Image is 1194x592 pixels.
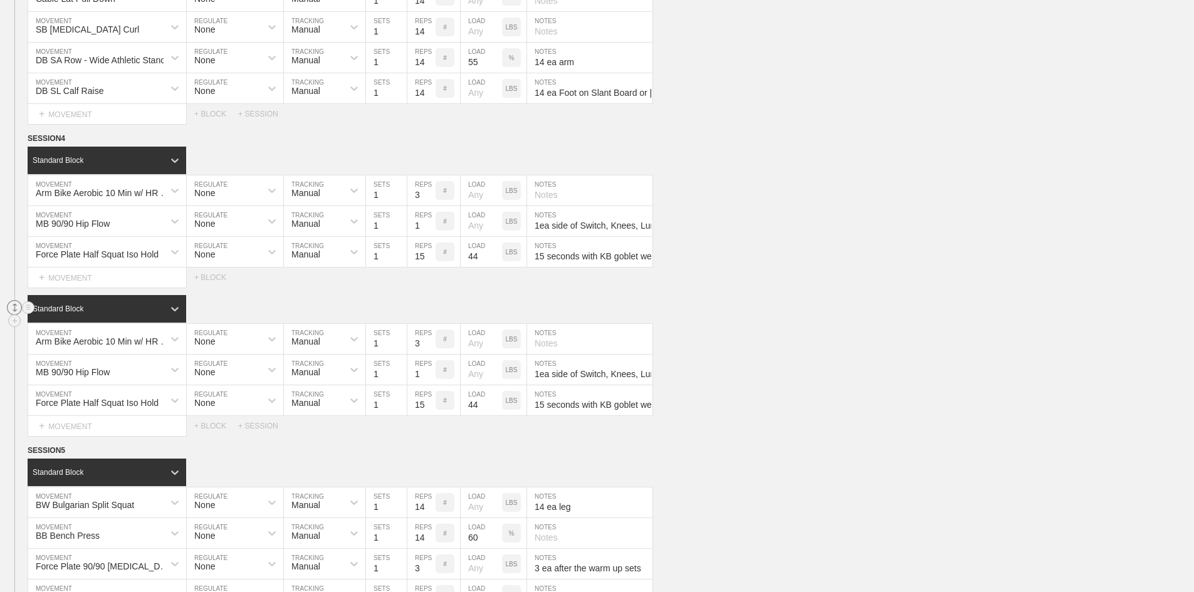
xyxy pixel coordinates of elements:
div: MOVEMENT [28,267,187,288]
p: # [443,187,447,194]
input: Notes [527,43,652,73]
div: None [194,561,215,571]
p: # [443,336,447,343]
input: Notes [527,324,652,354]
div: Manual [291,367,320,377]
p: LBS [506,85,518,92]
span: + [39,420,45,431]
input: Any [461,43,502,73]
p: % [509,530,515,537]
input: Notes [527,487,652,517]
p: # [443,499,447,506]
p: % [509,55,515,61]
input: Any [461,518,502,548]
input: Notes [527,385,652,415]
div: Manual [291,531,320,541]
p: # [443,397,447,404]
div: MB 90/90 Hip Flow [36,367,110,377]
input: Any [461,355,502,385]
div: + BLOCK [194,273,238,282]
p: # [443,249,447,256]
div: MOVEMENT [28,416,187,437]
input: Any [461,73,502,103]
input: Any [461,549,502,579]
p: LBS [506,218,518,225]
div: BB Bench Press [36,531,100,541]
div: + BLOCK [194,422,238,430]
div: DB SA Row - Wide Athletic Stance [36,55,170,65]
div: Standard Block [33,156,83,165]
div: Standard Block [33,468,83,477]
p: # [443,24,447,31]
p: # [443,218,447,225]
div: SB [MEDICAL_DATA] Curl [36,24,139,34]
input: Any [461,175,502,205]
div: + SESSION [238,422,288,430]
div: Force Plate 90/90 [MEDICAL_DATA] Iso [36,561,172,571]
input: Notes [527,518,652,548]
div: Force Plate Half Squat Iso Hold [36,249,159,259]
div: None [194,398,215,408]
div: MB 90/90 Hip Flow [36,219,110,229]
input: Any [461,324,502,354]
input: Notes [527,206,652,236]
div: MOVEMENT [28,104,187,125]
div: Manual [291,188,320,198]
span: + [39,108,45,119]
p: LBS [506,499,518,506]
input: Notes [527,175,652,205]
p: # [443,85,447,92]
div: Force Plate Half Squat Iso Hold [36,398,159,408]
p: LBS [506,24,518,31]
div: Manual [291,500,320,510]
div: Manual [291,249,320,259]
div: None [194,86,215,96]
input: Notes [527,12,652,42]
iframe: Chat Widget [1131,532,1194,592]
div: + SESSION [238,110,288,118]
div: None [194,188,215,198]
span: SESSION 4 [28,134,65,143]
div: Arm Bike Aerobic 10 Min w/ HR at >120 BPM [36,336,172,346]
div: Manual [291,336,320,346]
input: Notes [527,355,652,385]
p: LBS [506,561,518,568]
input: Notes [527,237,652,267]
input: Any [461,385,502,415]
input: Notes [527,549,652,579]
p: LBS [506,397,518,404]
p: # [443,561,447,568]
p: # [443,55,447,61]
input: Notes [527,73,652,103]
div: Manual [291,561,320,571]
div: + BLOCK [194,110,238,118]
p: # [443,530,447,537]
div: None [194,55,215,65]
div: None [194,24,215,34]
input: Any [461,206,502,236]
div: None [194,531,215,541]
input: Any [461,12,502,42]
p: LBS [506,336,518,343]
p: LBS [506,366,518,373]
div: Manual [291,86,320,96]
p: LBS [506,187,518,194]
input: Any [461,487,502,517]
div: Manual [291,398,320,408]
span: SESSION 5 [28,446,65,455]
div: None [194,500,215,510]
div: Manual [291,24,320,34]
p: # [443,366,447,373]
div: Manual [291,55,320,65]
div: BW Bulgarian Split Squat [36,500,134,510]
p: LBS [506,249,518,256]
div: None [194,249,215,259]
div: DB SL Calf Raise [36,86,103,96]
div: None [194,219,215,229]
div: Arm Bike Aerobic 10 Min w/ HR at >120 BPM [36,188,172,198]
div: Standard Block [33,304,83,313]
div: None [194,336,215,346]
span: + [39,272,45,283]
div: None [194,367,215,377]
